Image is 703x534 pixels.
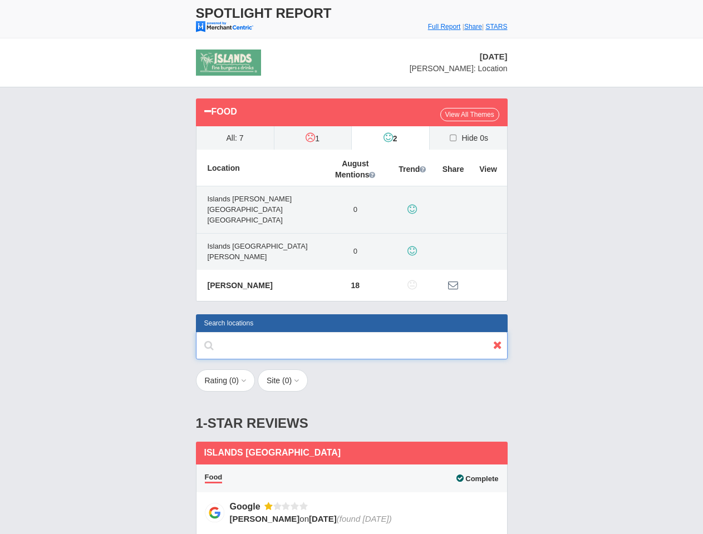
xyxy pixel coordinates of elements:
td: 18 [323,270,388,301]
span: [DATE] [309,514,337,523]
a: Full Report [428,23,461,31]
td: [PERSON_NAME] [196,270,323,301]
img: Google [205,503,224,522]
label: 2 [352,126,429,150]
span: Islands [PERSON_NAME][GEOGRAPHIC_DATA] [GEOGRAPHIC_DATA] [202,190,317,230]
th: Share [437,150,470,186]
span: | [463,23,464,31]
span: Trend [399,164,426,175]
a: Share [464,23,482,31]
span: [PERSON_NAME]: Location [410,64,508,73]
span: Islands [GEOGRAPHIC_DATA] [204,448,341,457]
span: 0 [232,376,237,385]
div: 1-Star Reviews [196,405,508,442]
span: | [482,23,484,31]
span: [PERSON_NAME] [230,514,300,523]
div: Food [204,103,440,118]
a: STARS [485,23,507,31]
span: [DATE] [480,52,508,61]
span: Islands [GEOGRAPHIC_DATA][PERSON_NAME] [202,237,317,266]
span: Complete [456,474,498,483]
img: mc-powered-by-logo-103.png [196,21,253,32]
button: Site (0) [258,369,308,392]
span: August Mentions [335,158,375,180]
td: 0 [323,186,388,234]
span: Food [205,473,223,483]
label: Hide 0s [430,126,507,150]
a: View All Themes [440,108,499,121]
label: All: 7 [196,126,274,150]
td: 0 [323,234,388,271]
span: 0 [285,376,289,385]
label: 1 [274,126,352,150]
img: stars-islands-logo-50.png [196,50,261,76]
div: on [230,513,491,525]
div: Google [230,501,264,512]
th: View [470,150,507,186]
th: Location [196,150,323,186]
span: (found [DATE]) [337,514,392,523]
button: Rating (0) [196,369,255,392]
